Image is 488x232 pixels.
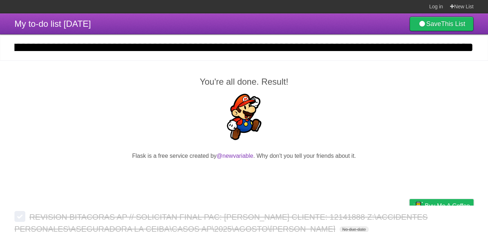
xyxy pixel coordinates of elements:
img: Buy me a coffee [413,199,423,212]
p: Flask is a free service created by . Why don't you tell your friends about it. [14,152,474,160]
iframe: X Post Button [231,169,257,180]
span: Buy me a coffee [425,199,470,212]
b: This List [441,20,465,28]
a: SaveThis List [410,17,474,31]
a: Buy me a coffee [410,199,474,212]
span: My to-do list [DATE] [14,19,91,29]
h2: You're all done. Result! [14,75,474,88]
img: Super Mario [221,94,267,140]
a: @newvariable [217,153,254,159]
label: Done [14,211,25,222]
